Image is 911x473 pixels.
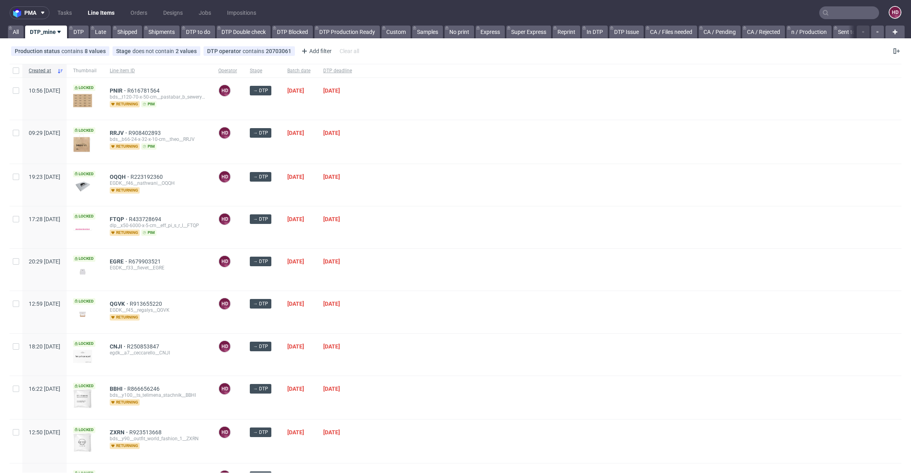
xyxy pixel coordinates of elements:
a: BBHI [110,386,127,392]
div: Add filter [298,45,333,57]
a: DTP Blocked [272,26,313,38]
a: Designs [158,6,188,19]
a: FTQP [110,216,129,222]
a: PNIR [110,87,127,94]
div: bds__t120-70-x-50-cm__pastabar_b_seweryn_n_grochal_sp_j__PNIR [110,94,206,100]
figcaption: HD [219,256,230,267]
div: 2 values [176,48,197,54]
span: → DTP [253,258,268,265]
img: version_two_editor_design [73,389,92,408]
a: Custom [381,26,411,38]
span: [DATE] [323,174,340,180]
span: contains [61,48,85,54]
figcaption: HD [219,341,230,352]
span: contains [243,48,266,54]
span: [DATE] [287,174,304,180]
span: Locked [73,255,95,262]
img: data [73,181,92,192]
a: R913655220 [130,301,164,307]
span: RRJV [110,130,128,136]
span: [DATE] [323,343,340,350]
span: returning [110,230,140,236]
span: 17:28 [DATE] [29,216,60,222]
figcaption: HD [219,85,230,96]
span: [DATE] [287,216,304,222]
span: Created at [29,67,54,74]
button: pma [10,6,49,19]
a: n / Production [787,26,832,38]
span: Stage [250,67,275,74]
a: Shipments [144,26,180,38]
span: Locked [73,127,95,134]
div: 8 values [85,48,106,54]
a: No print [445,26,474,38]
a: R679903521 [128,258,162,265]
img: version_two_editor_design [73,350,92,363]
span: → DTP [253,343,268,350]
a: R223192360 [130,174,164,180]
span: Batch date [287,67,310,74]
span: [DATE] [323,386,340,392]
img: version_two_editor_design [73,433,92,452]
figcaption: HD [219,383,230,394]
span: R250853847 [127,343,161,350]
a: CNJI [110,343,127,350]
span: [DATE] [323,301,340,307]
span: [DATE] [287,343,304,350]
span: pma [24,10,36,16]
span: Locked [73,383,95,389]
div: bds__y100__ts_telimena_stachnik__BBHI [110,392,206,398]
a: Super Express [506,26,551,38]
span: Locked [73,340,95,347]
span: [DATE] [287,301,304,307]
div: EGDK__f33__fievet__EGRE [110,265,206,271]
a: Samples [412,26,443,38]
div: bds__b66-24-x-32-x-10-cm__theo__RRJV [110,136,206,142]
a: Late [90,26,111,38]
figcaption: HD [219,427,230,438]
span: → DTP [253,300,268,307]
a: Orders [126,6,152,19]
span: → DTP [253,385,268,392]
span: pim [141,101,156,107]
span: ZXRN [110,429,129,435]
div: EGDK__f45__regalys__QGVK [110,307,206,313]
span: 16:22 [DATE] [29,386,60,392]
a: OQQH [110,174,130,180]
span: [DATE] [323,429,340,435]
a: EGRE [110,258,128,265]
a: R433728694 [129,216,163,222]
span: pim [141,143,156,150]
a: DTP Production Ready [314,26,380,38]
span: returning [110,399,140,406]
a: Reprint [553,26,580,38]
span: Locked [73,427,95,433]
span: 20:29 [DATE] [29,258,60,265]
a: All [8,26,24,38]
span: → DTP [253,129,268,137]
span: Locked [73,171,95,177]
span: [DATE] [287,130,304,136]
figcaption: HD [219,298,230,309]
a: CA / Rejected [742,26,785,38]
figcaption: HD [219,171,230,182]
span: returning [110,187,140,194]
span: pim [141,230,156,236]
span: 09:29 [DATE] [29,130,60,136]
a: Shipped [113,26,142,38]
a: R923513668 [129,429,163,435]
a: Line Items [83,6,119,19]
div: egdk__a7__ceccarello__CNJI [110,350,206,356]
span: does not contain [132,48,176,54]
a: R616781564 [127,87,161,94]
span: Locked [73,85,95,91]
a: R908402893 [128,130,162,136]
span: [DATE] [287,87,304,94]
